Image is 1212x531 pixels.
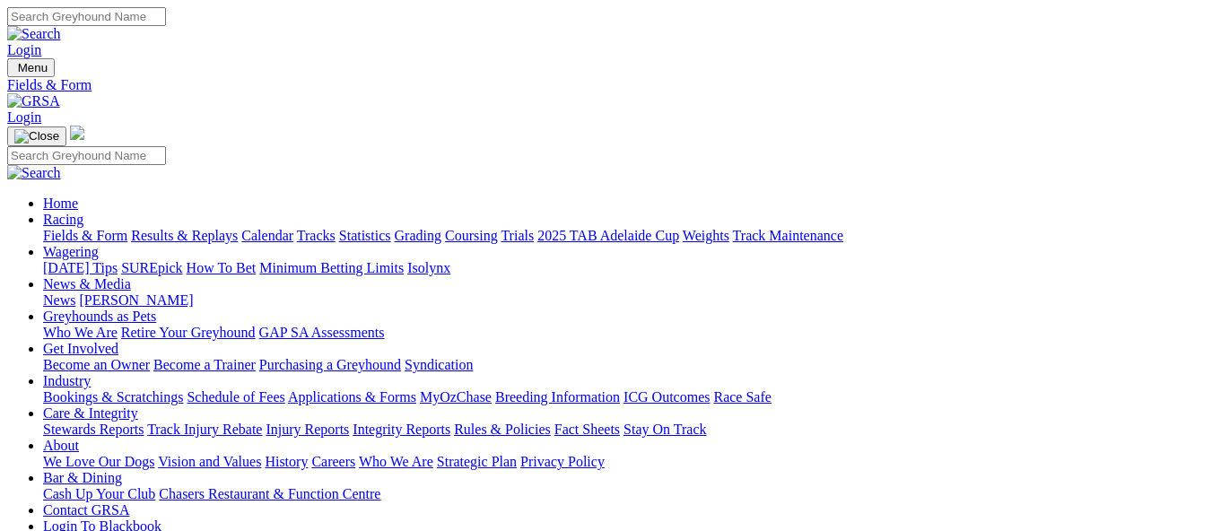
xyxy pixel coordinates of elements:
[683,228,729,243] a: Weights
[495,389,620,405] a: Breeding Information
[158,454,261,469] a: Vision and Values
[43,357,1205,373] div: Get Involved
[43,260,118,275] a: [DATE] Tips
[241,228,293,243] a: Calendar
[121,260,182,275] a: SUREpick
[437,454,517,469] a: Strategic Plan
[537,228,679,243] a: 2025 TAB Adelaide Cup
[43,228,1205,244] div: Racing
[7,146,166,165] input: Search
[7,42,41,57] a: Login
[445,228,498,243] a: Coursing
[395,228,441,243] a: Grading
[454,422,551,437] a: Rules & Policies
[7,77,1205,93] a: Fields & Form
[131,228,238,243] a: Results & Replays
[339,228,391,243] a: Statistics
[43,486,1205,502] div: Bar & Dining
[288,389,416,405] a: Applications & Forms
[554,422,620,437] a: Fact Sheets
[7,26,61,42] img: Search
[43,438,79,453] a: About
[259,325,385,340] a: GAP SA Assessments
[121,325,256,340] a: Retire Your Greyhound
[43,422,1205,438] div: Care & Integrity
[623,389,710,405] a: ICG Outcomes
[159,486,380,501] a: Chasers Restaurant & Function Centre
[266,422,349,437] a: Injury Reports
[43,373,91,388] a: Industry
[43,244,99,259] a: Wagering
[43,454,1205,470] div: About
[359,454,433,469] a: Who We Are
[79,292,193,308] a: [PERSON_NAME]
[18,61,48,74] span: Menu
[43,292,1205,309] div: News & Media
[7,93,60,109] img: GRSA
[70,126,84,140] img: logo-grsa-white.png
[407,260,450,275] a: Isolynx
[14,129,59,144] img: Close
[43,389,183,405] a: Bookings & Scratchings
[43,309,156,324] a: Greyhounds as Pets
[43,422,144,437] a: Stewards Reports
[7,7,166,26] input: Search
[43,389,1205,405] div: Industry
[43,405,138,421] a: Care & Integrity
[187,260,257,275] a: How To Bet
[153,357,256,372] a: Become a Trainer
[520,454,605,469] a: Privacy Policy
[43,486,155,501] a: Cash Up Your Club
[713,389,771,405] a: Race Safe
[7,126,66,146] button: Toggle navigation
[259,260,404,275] a: Minimum Betting Limits
[623,422,706,437] a: Stay On Track
[297,228,336,243] a: Tracks
[43,454,154,469] a: We Love Our Dogs
[7,109,41,125] a: Login
[353,422,450,437] a: Integrity Reports
[7,58,55,77] button: Toggle navigation
[43,228,127,243] a: Fields & Form
[7,165,61,181] img: Search
[311,454,355,469] a: Careers
[501,228,534,243] a: Trials
[43,292,75,308] a: News
[420,389,492,405] a: MyOzChase
[265,454,308,469] a: History
[43,325,118,340] a: Who We Are
[43,325,1205,341] div: Greyhounds as Pets
[147,422,262,437] a: Track Injury Rebate
[43,196,78,211] a: Home
[259,357,401,372] a: Purchasing a Greyhound
[405,357,473,372] a: Syndication
[733,228,843,243] a: Track Maintenance
[43,260,1205,276] div: Wagering
[43,276,131,292] a: News & Media
[43,357,150,372] a: Become an Owner
[43,502,129,518] a: Contact GRSA
[187,389,284,405] a: Schedule of Fees
[43,212,83,227] a: Racing
[43,470,122,485] a: Bar & Dining
[43,341,118,356] a: Get Involved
